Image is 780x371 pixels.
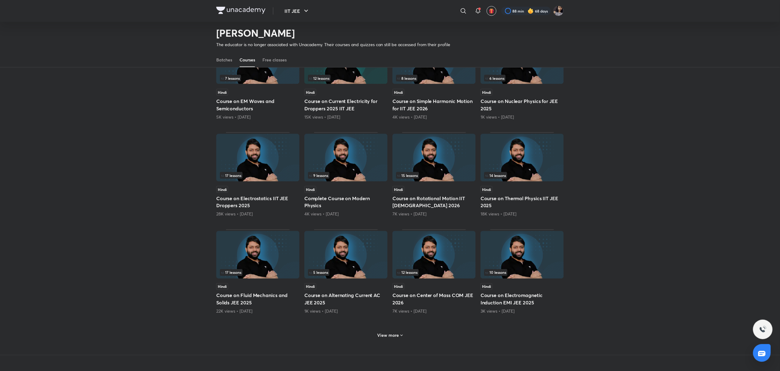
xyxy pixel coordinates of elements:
span: Hindi [392,283,404,290]
span: Hindi [304,283,316,290]
div: Course on Current Electricity for Droppers 2025 IIT JEE [304,35,388,120]
div: infocontainer [220,172,296,179]
div: infosection [484,172,560,179]
a: Company Logo [216,7,266,16]
span: 9 lessons [309,174,328,177]
img: Thumbnail [216,134,299,182]
span: 7 lessons [221,76,240,80]
div: Course on Electromagnetic Induction EMI JEE 2025 [481,230,564,314]
div: infosection [220,269,296,276]
span: Hindi [392,186,404,193]
div: infocontainer [396,172,472,179]
button: IIT JEE [281,5,314,17]
div: infocontainer [396,75,472,82]
div: 4K views • 10 months ago [392,114,476,120]
div: Course on Center of Mass COM JEE 2026 [392,230,476,314]
h5: Course on Simple Harmonic Motion for IIT JEE 2026 [392,97,476,112]
h5: Course on EM Waves and Semiconductors [216,97,299,112]
span: 17 lessons [221,174,241,177]
div: infosection [220,172,296,179]
div: 18K views • 11 months ago [481,211,564,217]
div: left [220,75,296,82]
h5: Course on Thermal Physics IIT JEE 2025 [481,195,564,209]
span: Hindi [304,186,316,193]
img: Thumbnail [481,134,564,182]
h5: Course on Fluid Mechanics and Solids JEE 2025 [216,292,299,307]
div: infocontainer [308,75,384,82]
div: 5K views • 10 months ago [216,114,299,120]
div: infocontainer [220,75,296,82]
span: 8 lessons [397,76,416,80]
div: left [484,75,560,82]
span: 14 lessons [485,174,506,177]
span: Hindi [392,89,404,96]
span: 10 lessons [485,271,506,274]
span: Hindi [304,89,316,96]
div: left [396,75,472,82]
div: infosection [484,75,560,82]
h5: Course on Rotational Motion IIT [DEMOGRAPHIC_DATA] 2026 [392,195,476,209]
div: Course on Nuclear Physics for JEE 2025 [481,35,564,120]
div: left [308,75,384,82]
div: Course on Thermal Physics IIT JEE 2025 [481,132,564,217]
span: 12 lessons [397,271,418,274]
div: infosection [308,269,384,276]
div: left [484,172,560,179]
img: streak [528,8,534,14]
div: 7K views • 11 months ago [392,308,476,314]
div: Course on Rotational Motion IIT JEE 2026 [392,132,476,217]
div: infosection [396,75,472,82]
div: 22K views • 11 months ago [216,308,299,314]
button: avatar [487,6,496,16]
span: 6 lessons [485,76,504,80]
div: Courses [240,57,255,63]
div: 3K views • 11 months ago [481,308,564,314]
a: Courses [240,53,255,67]
div: Course on EM Waves and Semiconductors [216,35,299,120]
h5: Course on Electrostatics IIT JEE Droppers 2025 [216,195,299,209]
div: 28K views • 10 months ago [216,211,299,217]
div: infosection [308,172,384,179]
div: infocontainer [484,269,560,276]
div: infosection [396,172,472,179]
h2: [PERSON_NAME] [216,27,450,39]
img: Thumbnail [304,231,388,279]
span: Hindi [216,89,228,96]
h5: Course on Nuclear Physics for JEE 2025 [481,97,564,112]
img: Thumbnail [216,231,299,279]
div: infosection [396,269,472,276]
div: Course on Alternating Current AC JEE 2025 [304,230,388,314]
img: Thumbnail [304,134,388,182]
h5: Course on Alternating Current AC JEE 2025 [304,292,388,307]
span: Hindi [216,283,228,290]
span: 15 lessons [397,174,418,177]
h6: View more [377,332,399,339]
div: left [396,269,472,276]
div: infocontainer [308,172,384,179]
div: infosection [308,75,384,82]
a: Batches [216,53,232,67]
h5: Complete Course on Modern Physics [304,195,388,209]
span: Hindi [216,186,228,193]
img: Thumbnail [392,134,476,182]
span: 12 lessons [309,76,329,80]
div: left [308,172,384,179]
div: infocontainer [308,269,384,276]
span: Hindi [481,89,492,96]
div: Batches [216,57,232,63]
div: infosection [220,75,296,82]
h5: Course on Center of Mass COM JEE 2026 [392,292,476,307]
div: left [220,172,296,179]
img: avatar [489,8,494,14]
span: 5 lessons [309,271,328,274]
img: Thumbnail [392,231,476,279]
div: Complete Course on Modern Physics [304,132,388,217]
div: Course on Fluid Mechanics and Solids JEE 2025 [216,230,299,314]
div: infocontainer [484,75,560,82]
div: left [308,269,384,276]
img: Company Logo [216,7,266,14]
div: left [220,269,296,276]
div: 15K views • 10 months ago [304,114,388,120]
h5: Course on Electromagnetic Induction EMI JEE 2025 [481,292,564,307]
a: Free classes [262,53,287,67]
